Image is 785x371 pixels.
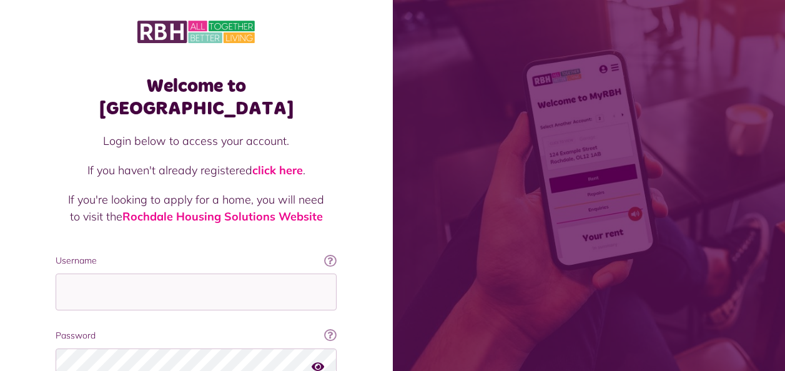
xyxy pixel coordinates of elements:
h1: Welcome to [GEOGRAPHIC_DATA] [56,75,337,120]
label: Password [56,329,337,342]
img: MyRBH [137,19,255,45]
a: click here [252,163,303,177]
p: If you're looking to apply for a home, you will need to visit the [68,191,324,225]
label: Username [56,254,337,267]
p: If you haven't already registered . [68,162,324,179]
p: Login below to access your account. [68,132,324,149]
a: Rochdale Housing Solutions Website [122,209,323,224]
